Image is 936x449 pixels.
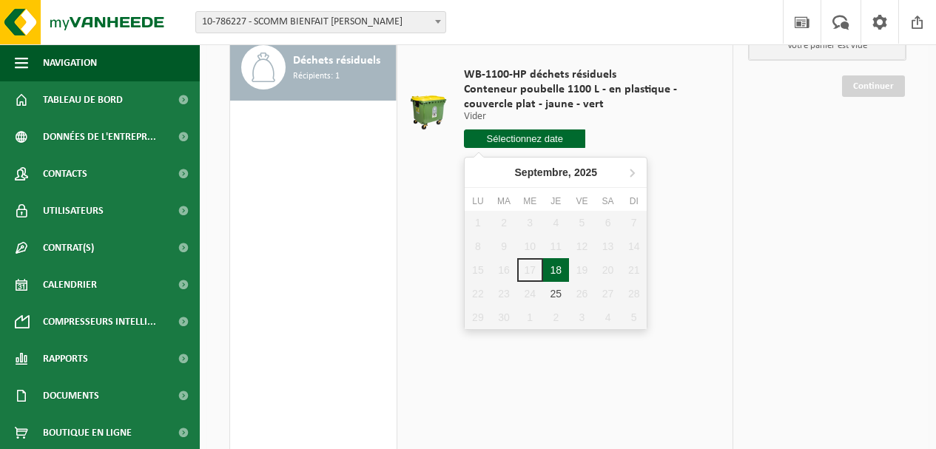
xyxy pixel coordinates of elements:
div: Ve [569,194,595,209]
span: Contacts [43,155,87,192]
span: Documents [43,377,99,414]
span: Compresseurs intelli... [43,303,156,340]
p: Vider [464,112,707,122]
span: 10-786227 - SCOMM BIENFAIT PHILIPPE - LE ROEULX [195,11,446,33]
span: Rapports [43,340,88,377]
span: Navigation [43,44,97,81]
span: Tableau de bord [43,81,123,118]
div: Di [621,194,647,209]
div: 18 [543,258,569,282]
input: Sélectionnez date [464,129,585,148]
div: Me [517,194,543,209]
div: Septembre, [509,161,604,184]
span: Conteneur poubelle 1100 L - en plastique - couvercle plat - jaune - vert [464,82,707,112]
span: 10-786227 - SCOMM BIENFAIT PHILIPPE - LE ROEULX [196,12,445,33]
button: Déchets résiduels Récipients: 1 [230,34,397,101]
span: Contrat(s) [43,229,94,266]
span: Données de l'entrepr... [43,118,156,155]
div: Lu [465,194,491,209]
span: Calendrier [43,266,97,303]
div: 25 [543,282,569,305]
span: Déchets résiduels [293,52,380,70]
span: Récipients: 1 [293,70,340,84]
div: 2 [543,305,569,329]
div: Ma [491,194,516,209]
span: WB-1100-HP déchets résiduels [464,67,707,82]
p: Votre panier est vide [749,32,906,60]
i: 2025 [574,167,597,178]
a: Continuer [842,75,905,97]
div: Sa [595,194,621,209]
span: Utilisateurs [43,192,104,229]
div: Je [543,194,569,209]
